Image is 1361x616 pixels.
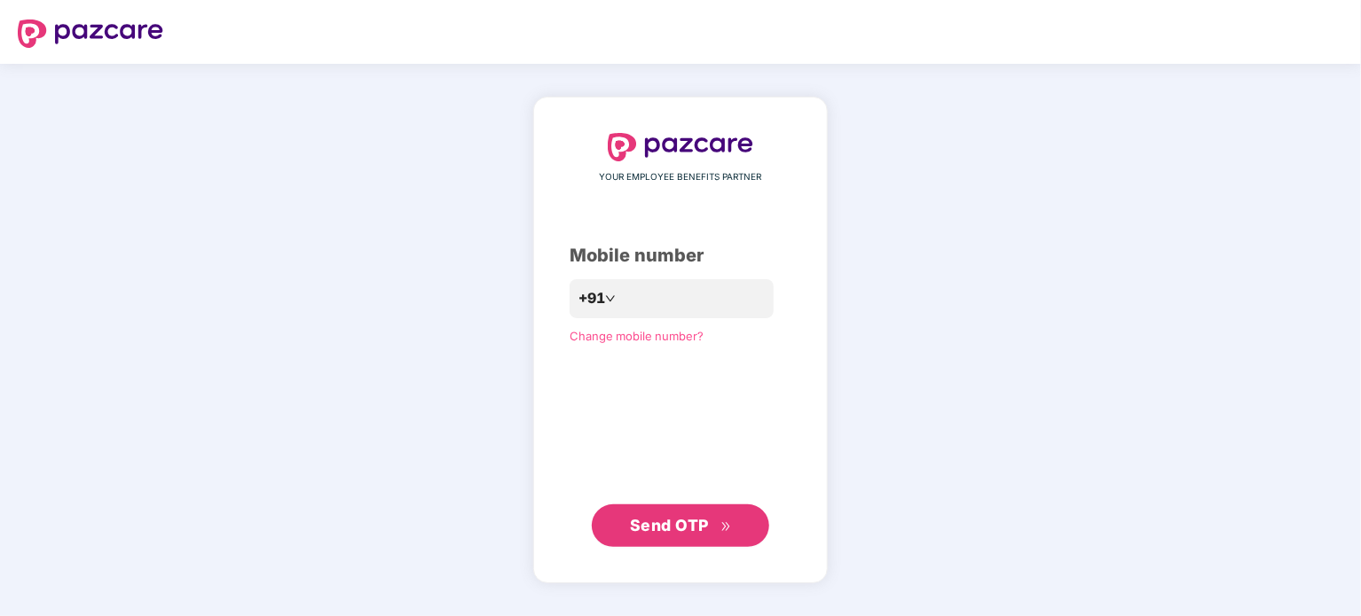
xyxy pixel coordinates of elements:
[600,170,762,184] span: YOUR EMPLOYEE BENEFITS PARTNER
[592,504,769,547] button: Send OTPdouble-right
[720,521,732,533] span: double-right
[630,516,709,534] span: Send OTP
[608,133,753,161] img: logo
[578,287,605,309] span: +91
[605,293,616,304] span: down
[18,19,163,48] img: logo
[570,329,704,343] a: Change mobile number?
[570,242,791,269] div: Mobile number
